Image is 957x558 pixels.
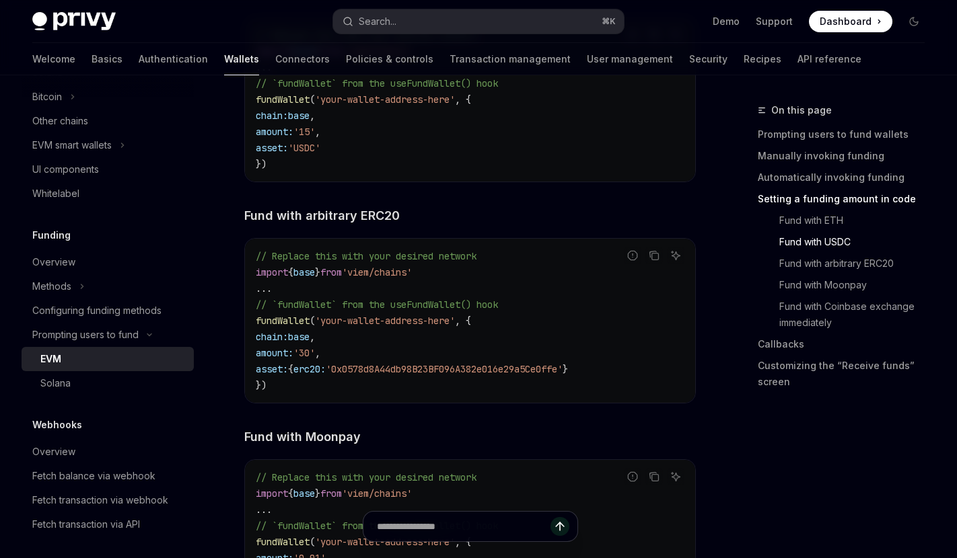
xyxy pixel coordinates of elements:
[256,77,498,89] span: // `fundWallet` from the useFundWallet() hook
[587,43,673,75] a: User management
[667,468,684,485] button: Ask AI
[288,110,310,122] span: base
[32,468,155,484] div: Fetch balance via webhook
[797,43,861,75] a: API reference
[310,110,315,122] span: ,
[256,93,310,106] span: fundWallet
[288,331,310,343] span: base
[293,266,315,278] span: base
[22,274,194,298] button: Toggle Methods section
[256,158,267,170] span: })
[315,315,455,327] span: 'your-wallet-address-here'
[758,333,935,355] a: Callbacks
[758,124,935,145] a: Prompting users to fund wallets
[40,375,71,391] div: Solana
[293,487,315,500] span: base
[563,363,568,375] span: }
[758,355,935,393] a: Customizing the “Receive funds” screen
[293,363,326,375] span: erc20:
[92,43,122,75] a: Basics
[275,43,330,75] a: Connectors
[288,142,320,154] span: 'USDC'
[758,145,935,167] a: Manually invoking funding
[758,296,935,333] a: Fund with Coinbase exchange immediately
[32,278,71,294] div: Methods
[256,363,288,375] span: asset:
[32,12,116,31] img: dark logo
[602,16,616,27] span: ⌘ K
[32,186,79,202] div: Whitelabel
[22,250,194,274] a: Overview
[624,468,641,485] button: Report incorrect code
[320,266,342,278] span: from
[32,227,71,243] h5: Funding
[256,487,288,500] span: import
[667,247,684,264] button: Ask AI
[820,15,872,28] span: Dashboard
[256,331,288,343] span: chain:
[22,182,194,206] a: Whitelabel
[315,266,320,278] span: }
[342,266,412,278] span: 'viem/chains'
[32,137,112,153] div: EVM smart wallets
[22,109,194,133] a: Other chains
[377,512,551,541] input: Ask a question...
[293,347,315,359] span: '30'
[22,85,194,109] button: Toggle Bitcoin section
[22,133,194,157] button: Toggle EVM smart wallets section
[40,351,61,367] div: EVM
[256,504,272,516] span: ...
[310,93,315,106] span: (
[758,210,935,231] a: Fund with ETH
[244,206,400,225] span: Fund with arbitrary ERC20
[256,142,288,154] span: asset:
[756,15,793,28] a: Support
[32,43,75,75] a: Welcome
[689,43,728,75] a: Security
[310,331,315,343] span: ,
[288,487,293,500] span: {
[744,43,781,75] a: Recipes
[22,488,194,512] a: Fetch transaction via webhook
[32,113,88,129] div: Other chains
[320,487,342,500] span: from
[645,247,663,264] button: Copy the contents from the code block
[256,379,267,391] span: })
[450,43,571,75] a: Transaction management
[359,13,396,30] div: Search...
[758,188,935,210] a: Setting a funding amount in code
[256,110,288,122] span: chain:
[645,468,663,485] button: Copy the contents from the code block
[315,126,320,138] span: ,
[256,315,310,327] span: fundWallet
[22,347,194,371] a: EVM
[22,298,194,323] a: Configuring funding methods
[455,315,471,327] span: , {
[32,254,75,270] div: Overview
[22,157,194,182] a: UI components
[32,161,99,177] div: UI components
[342,487,412,500] span: 'viem/chains'
[758,167,935,188] a: Automatically invoking funding
[310,315,315,327] span: (
[293,126,315,138] span: '15'
[333,9,623,34] button: Open search
[256,471,476,483] span: // Replace this with your desired network
[758,253,935,274] a: Fund with arbitrary ERC20
[288,363,293,375] span: {
[713,15,740,28] a: Demo
[32,303,162,319] div: Configuring funding methods
[139,43,208,75] a: Authentication
[22,440,194,464] a: Overview
[256,266,288,278] span: import
[455,93,471,106] span: , {
[809,11,892,32] a: Dashboard
[326,363,563,375] span: '0x0578d8A44db98B23BF096A382e016e29a5Ce0ffe'
[224,43,259,75] a: Wallets
[624,247,641,264] button: Report incorrect code
[256,250,476,262] span: // Replace this with your desired network
[32,492,168,508] div: Fetch transaction via webhook
[758,231,935,253] a: Fund with USDC
[32,89,62,105] div: Bitcoin
[256,347,293,359] span: amount:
